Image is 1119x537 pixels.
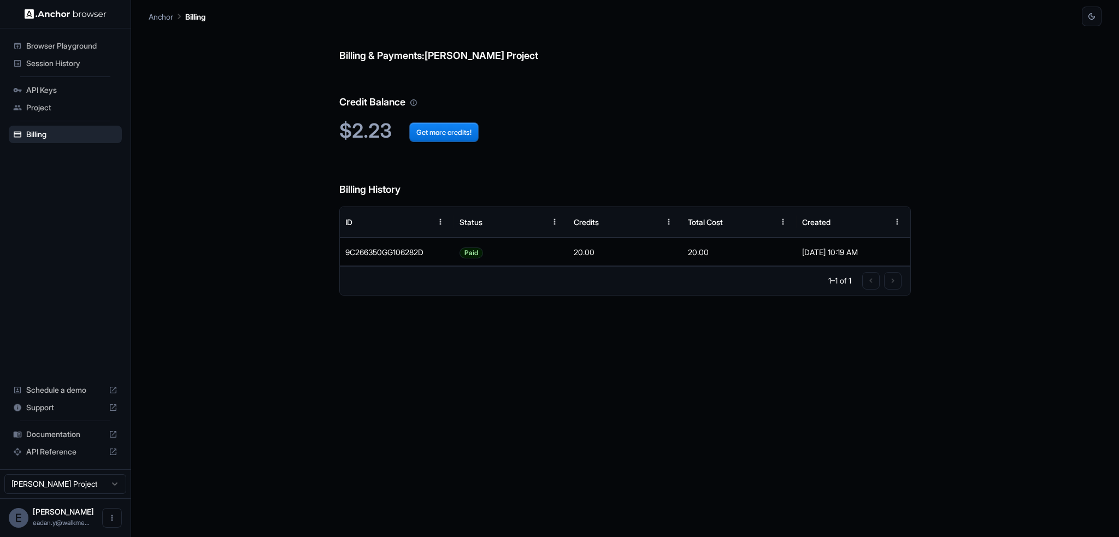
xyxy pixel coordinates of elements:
[525,212,545,232] button: Sort
[887,212,907,232] button: Menu
[9,81,122,99] div: API Keys
[33,518,90,527] span: eadan.y@walkme.com
[9,443,122,461] div: API Reference
[545,212,564,232] button: Menu
[9,426,122,443] div: Documentation
[149,11,173,22] p: Anchor
[802,238,905,266] div: [DATE] 10:19 AM
[9,126,122,143] div: Billing
[9,399,122,416] div: Support
[410,99,417,107] svg: Your credit balance will be consumed as you use the API. Visit the usage page to view a breakdown...
[26,385,104,396] span: Schedule a demo
[9,99,122,116] div: Project
[9,508,28,528] div: E
[9,37,122,55] div: Browser Playground
[568,238,682,266] div: 20.00
[339,119,911,143] h2: $2.23
[639,212,659,232] button: Sort
[659,212,679,232] button: Menu
[460,217,482,227] div: Status
[431,212,450,232] button: Menu
[26,402,104,413] span: Support
[688,217,723,227] div: Total Cost
[339,26,911,64] h6: Billing & Payments: [PERSON_NAME] Project
[773,212,793,232] button: Menu
[339,160,911,198] h6: Billing History
[9,381,122,399] div: Schedule a demo
[9,55,122,72] div: Session History
[339,73,911,110] h6: Credit Balance
[753,212,773,232] button: Sort
[26,85,117,96] span: API Keys
[26,58,117,69] span: Session History
[409,122,479,142] button: Get more credits!
[868,212,887,232] button: Sort
[185,11,205,22] p: Billing
[149,10,205,22] nav: breadcrumb
[574,217,599,227] div: Credits
[102,508,122,528] button: Open menu
[682,238,797,266] div: 20.00
[26,446,104,457] span: API Reference
[411,212,431,232] button: Sort
[25,9,107,19] img: Anchor Logo
[26,40,117,51] span: Browser Playground
[460,239,482,267] span: Paid
[33,507,94,516] span: Eadan Yuran
[802,217,831,227] div: Created
[26,129,117,140] span: Billing
[26,102,117,113] span: Project
[340,238,454,266] div: 9C266350GG106282D
[828,275,851,286] p: 1–1 of 1
[26,429,104,440] span: Documentation
[345,217,352,227] div: ID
